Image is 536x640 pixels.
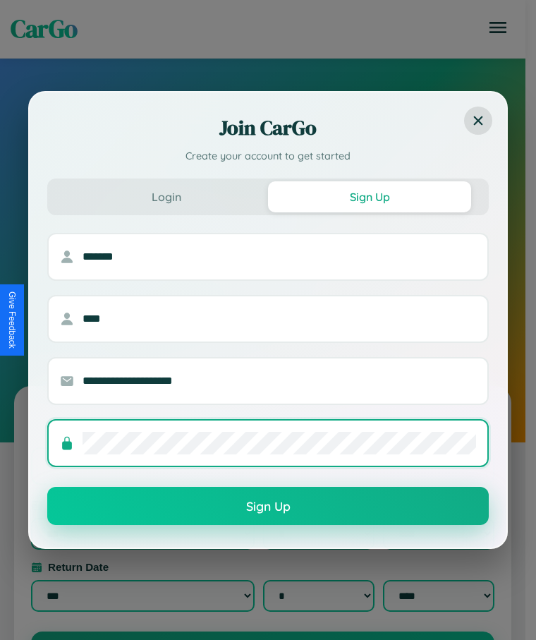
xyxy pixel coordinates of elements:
button: Sign Up [47,487,489,525]
button: Sign Up [268,181,471,212]
h2: Join CarGo [47,114,489,142]
button: Login [65,181,268,212]
div: Give Feedback [7,291,17,349]
p: Create your account to get started [47,149,489,164]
